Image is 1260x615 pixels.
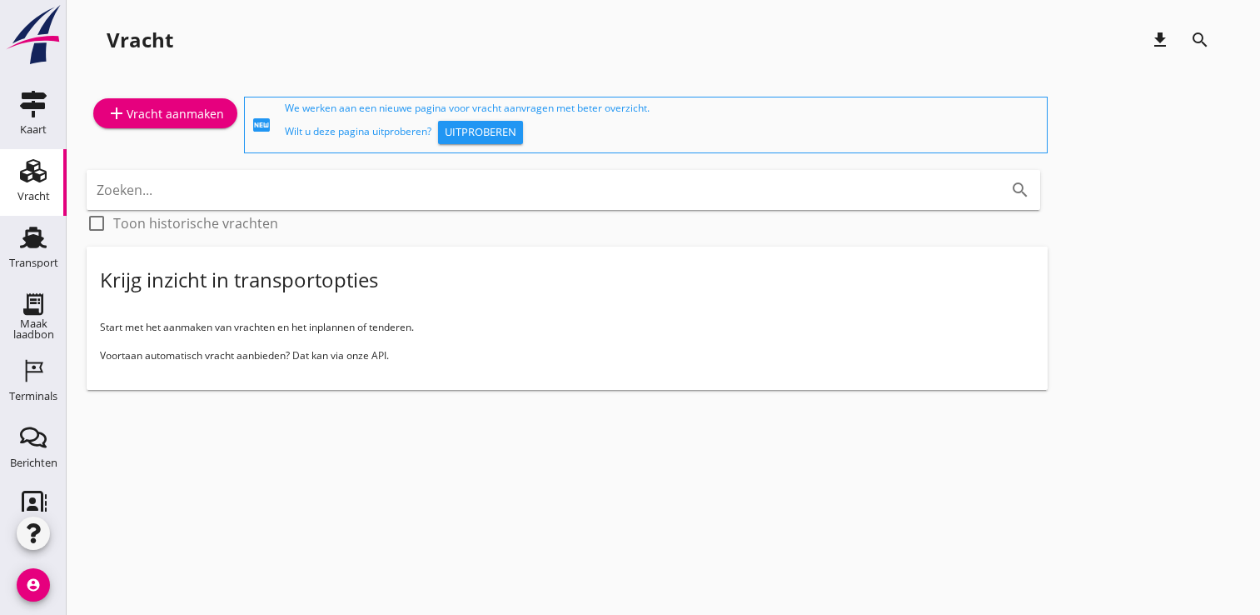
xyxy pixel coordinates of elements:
i: search [1190,30,1210,50]
i: download [1150,30,1170,50]
label: Toon historische vrachten [113,215,278,232]
div: Vracht aanmaken [107,103,224,123]
a: Vracht aanmaken [93,98,237,128]
p: Start met het aanmaken van vrachten en het inplannen of tenderen. [100,320,1034,335]
div: Berichten [10,457,57,468]
i: search [1010,180,1030,200]
i: fiber_new [252,115,271,135]
p: Voortaan automatisch vracht aanbieden? Dat kan via onze API. [100,348,1034,363]
div: We werken aan een nieuwe pagina voor vracht aanvragen met beter overzicht. Wilt u deze pagina uit... [285,101,1040,149]
div: Vracht [17,191,50,202]
div: Terminals [9,391,57,402]
i: add [107,103,127,123]
div: Transport [9,257,58,268]
i: account_circle [17,568,50,602]
img: logo-small.a267ee39.svg [3,4,63,66]
div: Uitproberen [445,124,516,141]
input: Zoeken... [97,177,984,203]
div: Krijg inzicht in transportopties [100,267,378,293]
div: Kaart [20,124,47,135]
button: Uitproberen [438,121,523,144]
div: Vracht [107,27,173,53]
